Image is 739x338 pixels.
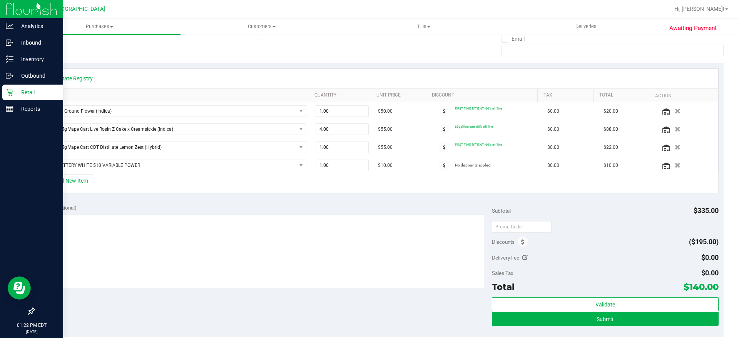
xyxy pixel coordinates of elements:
a: Purchases [18,18,181,35]
span: $22.00 [604,144,618,151]
button: Submit [492,312,718,326]
span: Validate [595,301,615,308]
span: FT BATTERY WHITE 510 VARIABLE POWER [45,160,296,171]
a: View State Registry [47,75,93,82]
button: + Add New Item [45,174,93,187]
span: FIRST TIME PATIENT: 60% off line [455,143,502,147]
label: Email [501,33,525,45]
a: Unit Price [376,92,423,98]
a: Quantity [314,92,367,98]
input: 1.00 [316,160,369,171]
span: $0.00 [547,144,559,151]
span: NO DATA FOUND [44,142,306,153]
button: Validate [492,297,718,311]
inline-svg: Inventory [6,55,13,63]
iframe: Resource center [8,276,31,300]
span: $55.00 [378,126,393,133]
span: $0.00 [547,108,559,115]
input: Promo Code [492,221,552,233]
span: Purchases [18,23,181,30]
input: 1.00 [316,142,369,153]
span: $140.00 [684,281,719,292]
span: No discounts applied [455,163,491,167]
p: Inventory [13,55,60,64]
span: Customers [181,23,342,30]
span: $0.00 [547,162,559,169]
a: Customers [181,18,343,35]
span: [GEOGRAPHIC_DATA] [52,6,105,12]
input: 1.00 [316,106,369,117]
span: $335.00 [694,206,719,215]
a: Discount [432,92,534,98]
span: Awaiting Payment [669,24,717,33]
inline-svg: Retail [6,88,13,96]
input: 4.00 [316,124,369,135]
span: Total [492,281,515,292]
a: Tills [343,18,505,35]
p: Reports [13,104,60,113]
inline-svg: Reports [6,105,13,113]
inline-svg: Inbound [6,39,13,47]
a: Deliveries [505,18,667,35]
span: Deliveries [565,23,607,30]
span: Tills [343,23,504,30]
span: $0.00 [701,269,719,277]
span: NO DATA FOUND [44,160,306,171]
span: $55.00 [378,144,393,151]
span: ($195.00) [689,238,719,246]
span: Submit [597,316,614,322]
p: 01:22 PM EDT [3,322,60,329]
p: Analytics [13,22,60,31]
inline-svg: Outbound [6,72,13,80]
span: NO DATA FOUND [44,123,306,135]
span: FIRST TIME PATIENT: 60% off line [455,107,502,110]
a: Tax [543,92,590,98]
span: $88.00 [604,126,618,133]
span: FT 0.5g Vape Cart CDT Distillate Lemon Zest (Hybrid) [45,142,296,153]
span: Discounts [492,235,515,249]
p: Outbound [13,71,60,80]
span: FT 7g Ground Flower (Indica) [45,106,296,117]
p: Retail [13,88,60,97]
span: $0.00 [701,253,719,261]
span: NO DATA FOUND [44,105,306,117]
a: SKU [45,92,305,98]
span: $0.00 [547,126,559,133]
span: 60galileovape: 60% off line [455,125,493,128]
span: $20.00 [604,108,618,115]
span: GL 0.5g Vape Cart Live Rosin Z Cake x Creamsickle (Indica) [45,124,296,135]
th: Action [649,89,711,103]
span: $10.00 [378,162,393,169]
i: Edit Delivery Fee [522,255,528,260]
inline-svg: Analytics [6,22,13,30]
p: [DATE] [3,329,60,335]
p: Inbound [13,38,60,47]
a: Total [599,92,646,98]
span: Sales Tax [492,270,513,276]
span: $10.00 [604,162,618,169]
span: $50.00 [378,108,393,115]
span: Delivery Fee [492,255,519,261]
span: Subtotal [492,208,511,214]
span: Hi, [PERSON_NAME]! [674,6,724,12]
